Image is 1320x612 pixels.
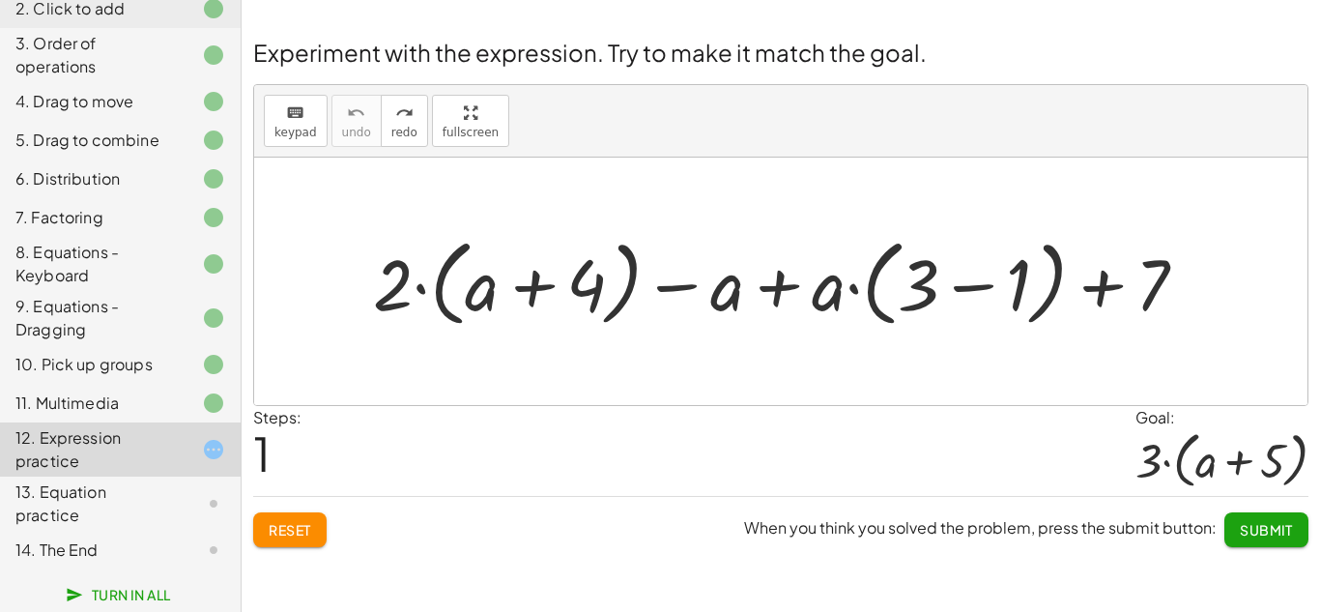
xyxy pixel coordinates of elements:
span: redo [391,126,417,139]
button: keyboardkeypad [264,95,328,147]
div: 3. Order of operations [15,32,171,78]
button: redoredo [381,95,428,147]
span: 1 [253,423,271,482]
span: Turn In All [70,586,171,603]
i: Task finished. [202,44,225,67]
button: Submit [1224,512,1308,547]
i: undo [347,102,365,125]
div: 10. Pick up groups [15,353,171,376]
i: Task finished. [202,167,225,190]
i: Task finished. [202,353,225,376]
i: keyboard [286,102,304,125]
span: undo [342,126,371,139]
span: Reset [269,521,311,539]
i: Task finished. [202,392,225,415]
div: 8. Equations - Keyboard [15,241,171,287]
div: 6. Distribution [15,167,171,190]
span: fullscreen [443,126,499,139]
button: undoundo [331,95,382,147]
div: 9. Equations - Dragging [15,295,171,341]
span: keypad [274,126,317,139]
i: Task finished. [202,252,225,276]
button: Turn In All [54,577,187,612]
div: 11. Multimedia [15,392,171,415]
i: Task not started. [202,539,225,562]
span: Experiment with the expression. Try to make it match the goal. [253,38,927,67]
span: When you think you solved the problem, press the submit button: [744,517,1217,538]
button: fullscreen [432,95,509,147]
div: 4. Drag to move [15,90,171,113]
div: 12. Expression practice [15,426,171,473]
i: Task finished. [202,306,225,330]
i: redo [395,102,414,125]
i: Task finished. [202,90,225,113]
div: 13. Equation practice [15,481,171,527]
div: Goal: [1135,406,1308,429]
i: Task not started. [202,492,225,515]
div: 5. Drag to combine [15,129,171,152]
div: 14. The End [15,539,171,562]
button: Reset [253,512,327,547]
span: Submit [1240,521,1293,539]
i: Task finished. [202,129,225,152]
i: Task started. [202,438,225,461]
i: Task finished. [202,206,225,229]
label: Steps: [253,407,301,427]
div: 7. Factoring [15,206,171,229]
